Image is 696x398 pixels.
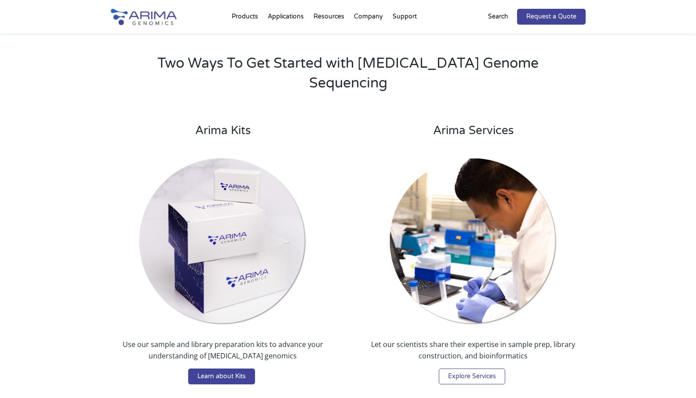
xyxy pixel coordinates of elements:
img: Arima Services_round [389,157,558,326]
a: Explore Services [439,369,505,384]
p: Let our scientists share their expertise in sample prep, library construction, and bioinformatics [361,339,585,369]
a: Learn about Kits [188,369,255,384]
a: Request a Quote [517,9,586,25]
h2: Two Ways To Get Started with [MEDICAL_DATA] Genome Sequencing [146,54,550,100]
img: Arima Kits_round [138,157,307,326]
p: Search [488,11,508,22]
h3: Arima Services [361,124,585,144]
img: Arima-Genomics-logo [111,9,177,25]
h3: Arima Kits [111,124,335,144]
p: Use our sample and library preparation kits to advance your understanding of [MEDICAL_DATA] genomics [111,339,335,369]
